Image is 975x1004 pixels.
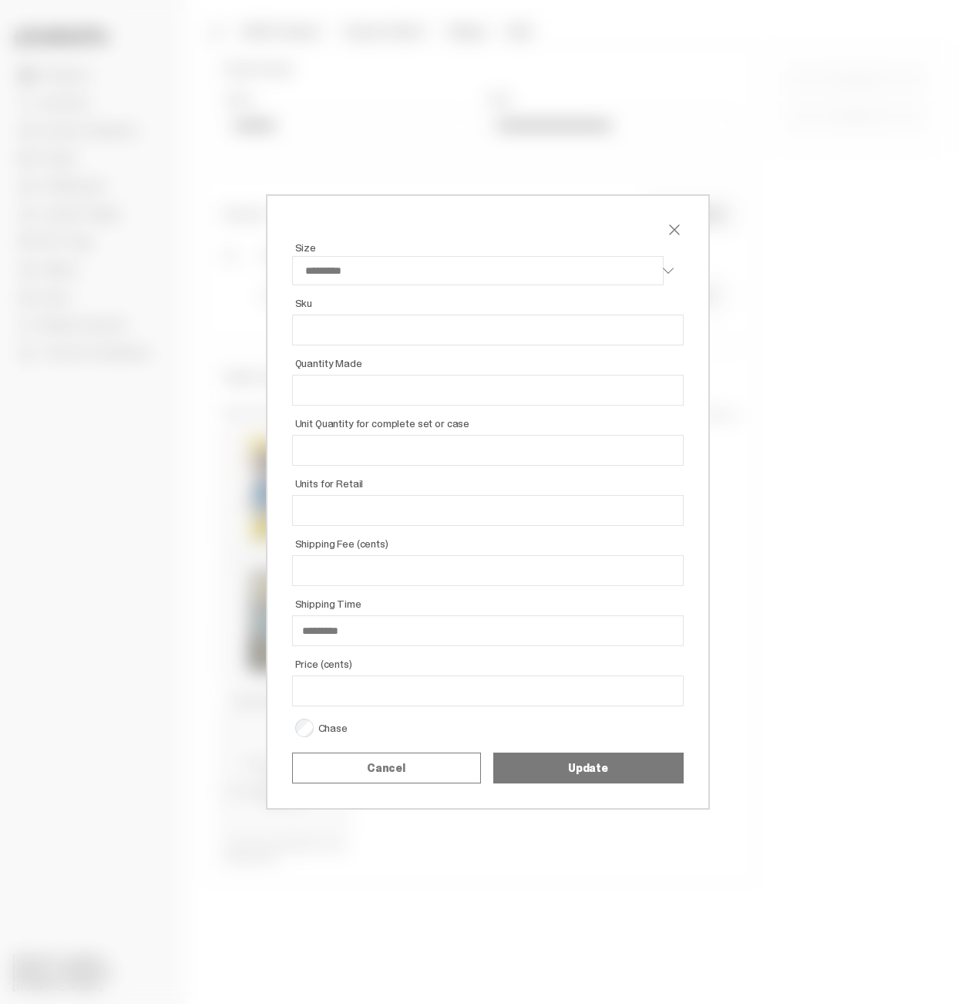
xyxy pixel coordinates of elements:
input: Sku [292,315,684,345]
button: close [665,221,684,239]
input: Chase [295,719,314,737]
input: Shipping Fee (cents) [292,555,684,586]
span: Chase [295,719,684,737]
span: Shipping Fee (cents) [295,538,684,549]
input: Unit Quantity for complete set or case [292,435,684,466]
span: Quantity Made [295,358,684,369]
select: Size [292,256,664,285]
button: Cancel [292,753,481,783]
input: Price (cents) [292,676,684,706]
span: Unit Quantity for complete set or case [295,418,684,429]
input: Quantity Made [292,375,684,406]
span: Price (cents) [295,659,684,669]
span: Size [295,242,684,253]
span: Sku [295,298,684,308]
button: Update [493,753,684,783]
input: Shipping Time [292,615,684,646]
input: Units for Retail [292,495,684,526]
span: Shipping Time [295,598,684,609]
span: Units for Retail [295,478,684,489]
